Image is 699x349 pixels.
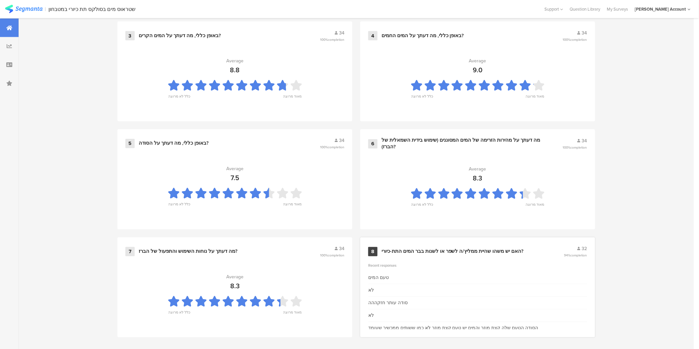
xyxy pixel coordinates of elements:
[339,245,344,252] span: 34
[368,300,408,307] div: סודה עותר חזקההה
[469,166,486,173] div: Average
[382,33,464,39] div: באופן כללי, מה דעתך על המים החמים?
[168,94,190,103] div: כלל לא מרוצה
[567,6,604,12] a: Question Library
[564,253,587,258] span: 94%
[571,37,587,42] span: completion
[582,138,587,145] span: 34
[320,37,344,42] span: 100%
[368,274,389,281] div: טעם המים
[339,137,344,144] span: 34
[283,310,302,319] div: מאוד מרוצה
[571,145,587,150] span: completion
[411,94,433,103] div: כלל לא מרוצה
[230,65,240,75] div: 8.8
[635,6,686,12] div: [PERSON_NAME] Account
[45,5,46,13] div: |
[604,6,632,12] a: My Surveys
[226,274,244,281] div: Average
[368,247,378,256] div: 8
[571,253,587,258] span: completion
[368,287,374,294] div: לא
[469,58,486,65] div: Average
[368,325,538,332] div: הסודה הטעם שלה קצת מוזר והמים יש טעם קצת מוזר לא כמו ששותים ממכשיר שעומד
[582,30,587,36] span: 34
[226,58,244,65] div: Average
[411,202,433,211] div: כלל לא מרוצה
[368,31,378,40] div: 4
[526,94,544,103] div: מאוד מרוצה
[368,312,374,319] div: לא
[368,139,378,149] div: 6
[168,202,190,211] div: כלל לא מרוצה
[328,253,344,258] span: completion
[473,65,483,75] div: 9.0
[382,137,547,150] div: מה דעתך על מהירות הזרימה של המים המסוננים (שימוש בידית השמאלית של הברז)?
[328,145,344,150] span: completion
[283,202,302,211] div: מאוד מרוצה
[231,173,239,183] div: 7.5
[168,310,190,319] div: כלל לא מרוצה
[5,5,42,13] img: segmanta logo
[582,245,587,252] span: 32
[125,139,135,148] div: 5
[230,281,240,291] div: 8.3
[473,174,482,183] div: 8.3
[382,248,524,255] div: האם יש משהו שהיית ממליץ/ה לשפר או לשנות בבר המים התת-כיורי?
[139,140,209,147] div: באופן כללי, מה דעתך על הסודה?
[545,4,563,14] div: Support
[226,166,244,173] div: Average
[125,247,135,256] div: 7
[563,145,587,150] span: 100%
[320,253,344,258] span: 100%
[125,31,135,40] div: 3
[49,6,136,12] div: שטראוס מים בסולקס תת כיורי במטבחון
[526,202,544,211] div: מאוד מרוצה
[139,33,221,39] div: באופן כללי, מה דעתך על המים הקרים?
[320,145,344,150] span: 100%
[563,37,587,42] span: 100%
[283,94,302,103] div: מאוד מרוצה
[368,263,587,268] div: Recent responses
[339,30,344,36] span: 34
[328,37,344,42] span: completion
[139,248,238,255] div: מה דעתך על נוחות השימוש והתפעול של הברז?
